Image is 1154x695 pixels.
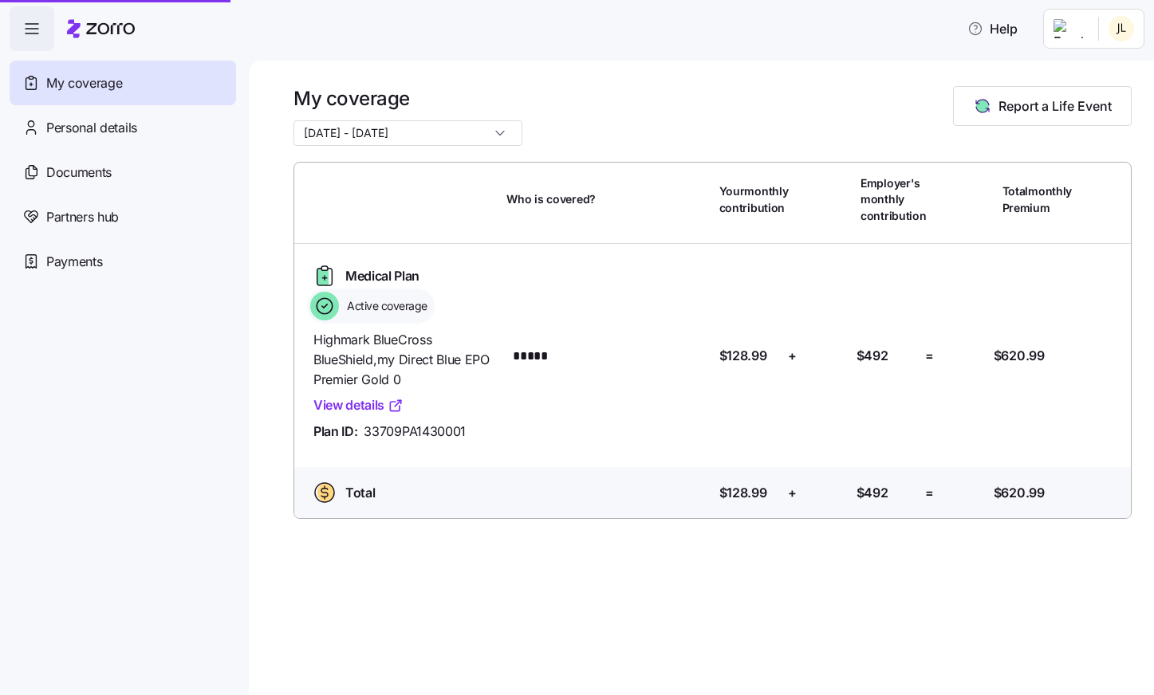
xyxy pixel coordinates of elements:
[364,422,466,442] span: 33709PA1430001
[46,252,102,272] span: Payments
[10,194,236,239] a: Partners hub
[10,105,236,150] a: Personal details
[1054,19,1085,38] img: Employer logo
[719,183,789,216] span: Your monthly contribution
[46,207,119,227] span: Partners hub
[293,86,522,111] h1: My coverage
[925,346,934,366] span: =
[953,86,1132,126] button: Report a Life Event
[994,346,1045,366] span: $620.99
[313,330,494,389] span: Highmark BlueCross BlueShield , my Direct Blue EPO Premier Gold 0
[861,175,927,224] span: Employer's monthly contribution
[925,483,934,503] span: =
[857,346,888,366] span: $492
[994,483,1045,503] span: $620.99
[345,483,375,503] span: Total
[955,13,1030,45] button: Help
[10,61,236,105] a: My coverage
[1002,183,1073,216] span: Total monthly Premium
[10,239,236,284] a: Payments
[313,422,357,442] span: Plan ID:
[967,19,1018,38] span: Help
[719,346,767,366] span: $128.99
[10,150,236,194] a: Documents
[788,346,797,366] span: +
[857,483,888,503] span: $492
[506,191,596,207] span: Who is covered?
[46,163,112,183] span: Documents
[998,96,1112,116] span: Report a Life Event
[1109,16,1134,41] img: 4311a192385edcf7e03606fb6c0cfb2a
[345,266,419,286] span: Medical Plan
[342,298,427,314] span: Active coverage
[719,483,767,503] span: $128.99
[313,395,404,415] a: View details
[46,118,137,138] span: Personal details
[788,483,797,503] span: +
[46,73,122,93] span: My coverage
